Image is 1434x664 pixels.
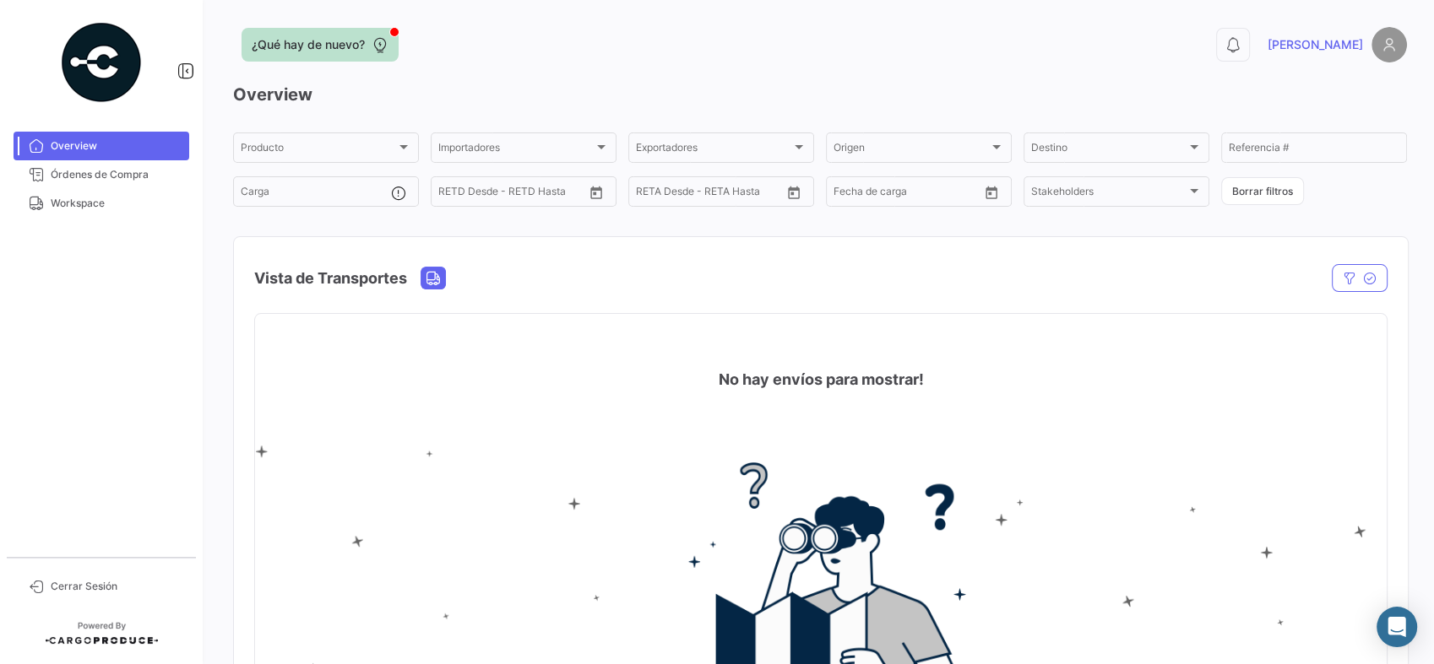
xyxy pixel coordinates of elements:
img: powered-by.png [59,20,144,105]
input: Desde [834,188,864,200]
span: Destino [1031,144,1187,156]
img: placeholder-user.png [1372,27,1407,62]
span: Órdenes de Compra [51,167,182,182]
span: Workspace [51,196,182,211]
button: ¿Qué hay de nuevo? [242,28,399,62]
span: Producto [241,144,396,156]
a: Overview [14,132,189,160]
button: Borrar filtros [1221,177,1304,205]
input: Hasta [876,188,945,200]
span: Importadores [438,144,594,156]
span: Stakeholders [1031,188,1187,200]
h3: Overview [233,83,1407,106]
div: Abrir Intercom Messenger [1377,607,1417,647]
button: Open calendar [584,180,609,205]
span: Exportadores [636,144,791,156]
h4: No hay envíos para mostrar! [719,368,924,391]
input: Desde [438,188,469,200]
h4: Vista de Transportes [254,267,407,290]
input: Hasta [481,188,550,200]
span: Overview [51,138,182,154]
span: Origen [834,144,989,156]
a: Workspace [14,189,189,218]
span: [PERSON_NAME] [1268,36,1363,53]
button: Open calendar [979,180,1004,205]
span: ¿Qué hay de nuevo? [252,36,365,53]
span: Cerrar Sesión [51,579,182,594]
button: Open calendar [781,180,807,205]
button: Land [421,267,445,289]
a: Órdenes de Compra [14,160,189,189]
input: Hasta [678,188,747,200]
input: Desde [636,188,666,200]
